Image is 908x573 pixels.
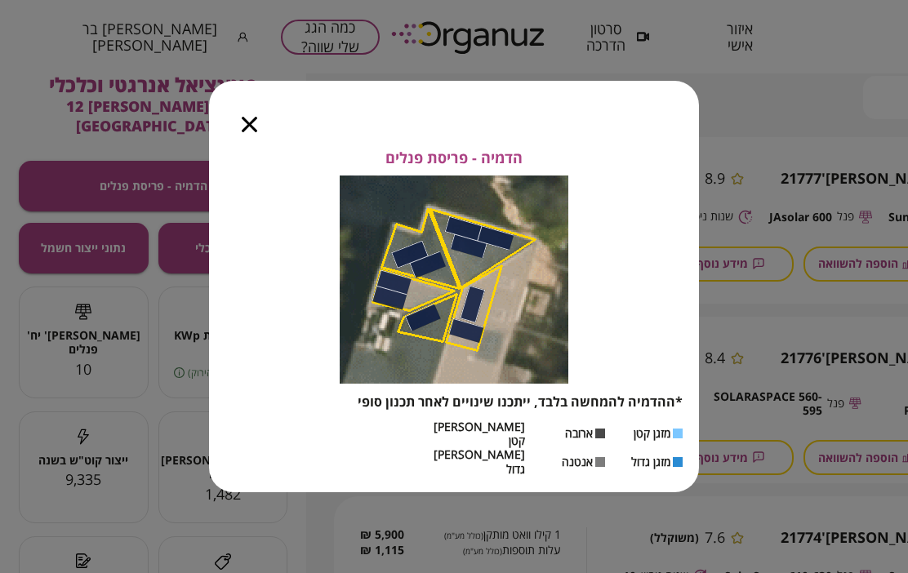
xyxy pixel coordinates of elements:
[634,426,670,440] span: מזגן קטן
[434,447,525,476] span: [PERSON_NAME] גדול
[631,455,670,469] span: מזגן גדול
[434,420,525,448] span: [PERSON_NAME] קטן
[340,175,568,384] img: Panels layout
[562,455,593,469] span: אנטנה
[565,426,593,440] span: ארובה
[358,393,683,411] span: *ההדמיה להמחשה בלבד, ייתכנו שינויים לאחר תכנון סופי
[385,149,523,167] span: הדמיה - פריסת פנלים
